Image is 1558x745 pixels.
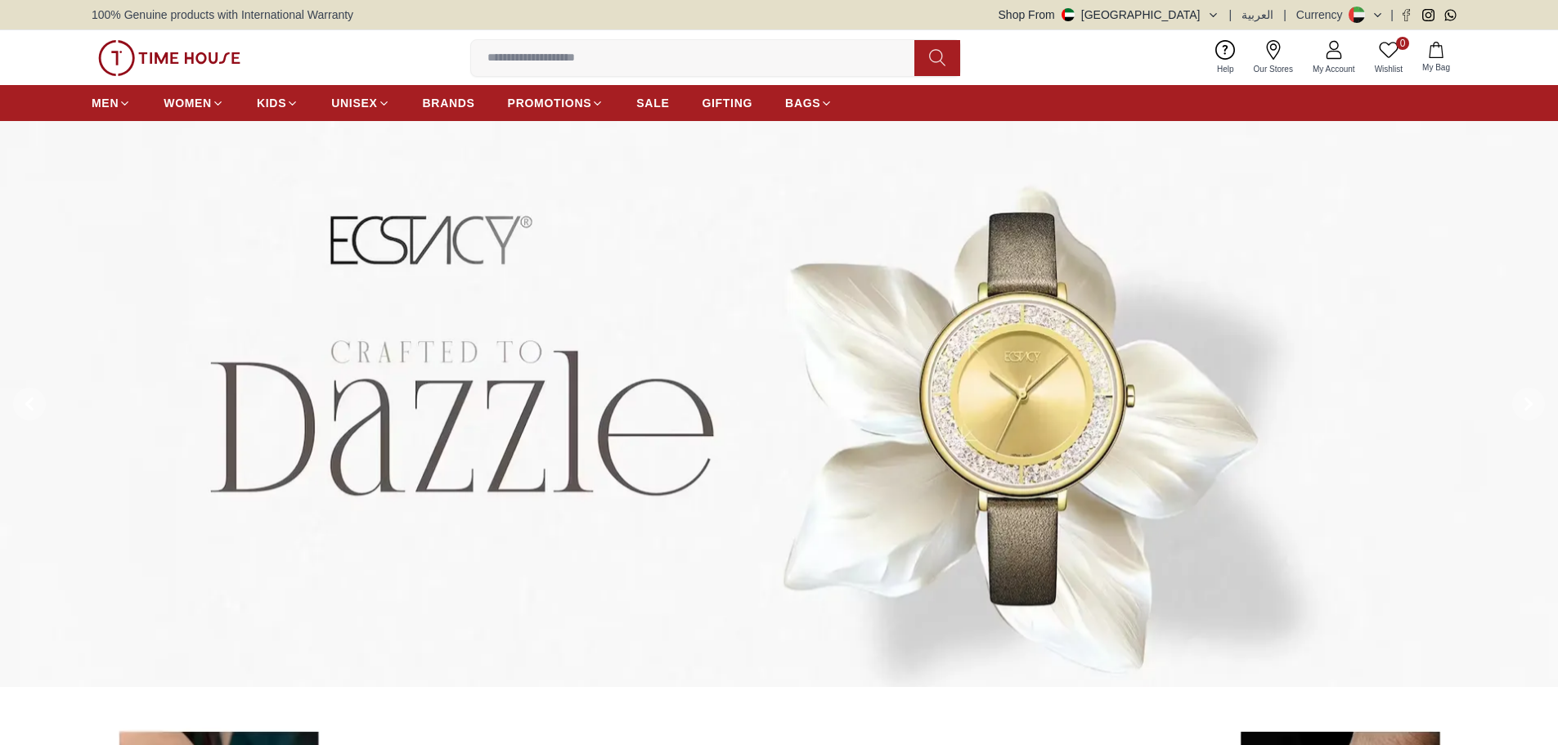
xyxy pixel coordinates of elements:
[1396,37,1409,50] span: 0
[508,95,592,111] span: PROMOTIONS
[702,88,752,118] a: GIFTING
[1244,37,1303,79] a: Our Stores
[785,88,833,118] a: BAGS
[257,88,299,118] a: KIDS
[92,7,353,23] span: 100% Genuine products with International Warranty
[508,88,604,118] a: PROMOTIONS
[1306,63,1362,75] span: My Account
[636,95,669,111] span: SALE
[257,95,286,111] span: KIDS
[1062,8,1075,21] img: United Arab Emirates
[1210,63,1241,75] span: Help
[702,95,752,111] span: GIFTING
[98,40,240,76] img: ...
[636,88,669,118] a: SALE
[1247,63,1300,75] span: Our Stores
[1296,7,1349,23] div: Currency
[164,88,224,118] a: WOMEN
[1390,7,1394,23] span: |
[1229,7,1232,23] span: |
[999,7,1219,23] button: Shop From[GEOGRAPHIC_DATA]
[1412,38,1460,77] button: My Bag
[1400,9,1412,21] a: Facebook
[164,95,212,111] span: WOMEN
[1283,7,1286,23] span: |
[785,95,820,111] span: BAGS
[1444,9,1457,21] a: Whatsapp
[92,88,131,118] a: MEN
[1207,37,1244,79] a: Help
[423,88,475,118] a: BRANDS
[423,95,475,111] span: BRANDS
[1368,63,1409,75] span: Wishlist
[92,95,119,111] span: MEN
[331,95,377,111] span: UNISEX
[331,88,389,118] a: UNISEX
[1365,37,1412,79] a: 0Wishlist
[1241,7,1273,23] button: العربية
[1422,9,1435,21] a: Instagram
[1416,61,1457,74] span: My Bag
